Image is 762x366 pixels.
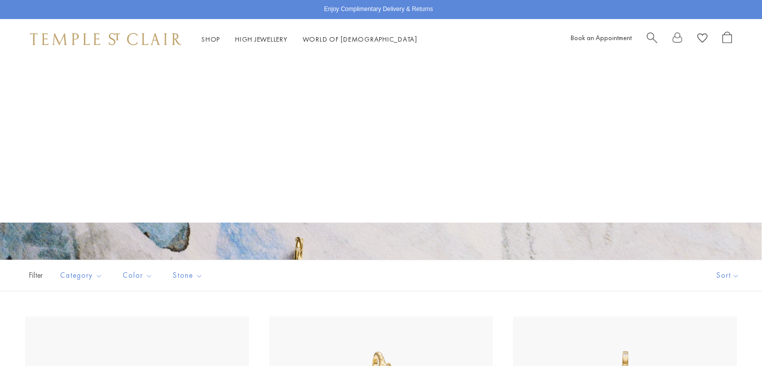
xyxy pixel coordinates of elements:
[324,5,433,15] p: Enjoy Complimentary Delivery & Returns
[712,319,752,356] iframe: Gorgias live chat messenger
[115,264,160,287] button: Color
[118,269,160,282] span: Color
[165,264,210,287] button: Stone
[722,32,732,47] a: Open Shopping Bag
[235,35,288,44] a: High JewelleryHigh Jewellery
[201,35,220,44] a: ShopShop
[55,269,110,282] span: Category
[647,32,657,47] a: Search
[571,33,632,42] a: Book an Appointment
[697,32,707,47] a: View Wishlist
[694,260,762,291] button: Show sort by
[303,35,417,44] a: World of [DEMOGRAPHIC_DATA]World of [DEMOGRAPHIC_DATA]
[53,264,110,287] button: Category
[201,33,417,46] nav: Main navigation
[168,269,210,282] span: Stone
[30,33,181,45] img: Temple St. Clair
